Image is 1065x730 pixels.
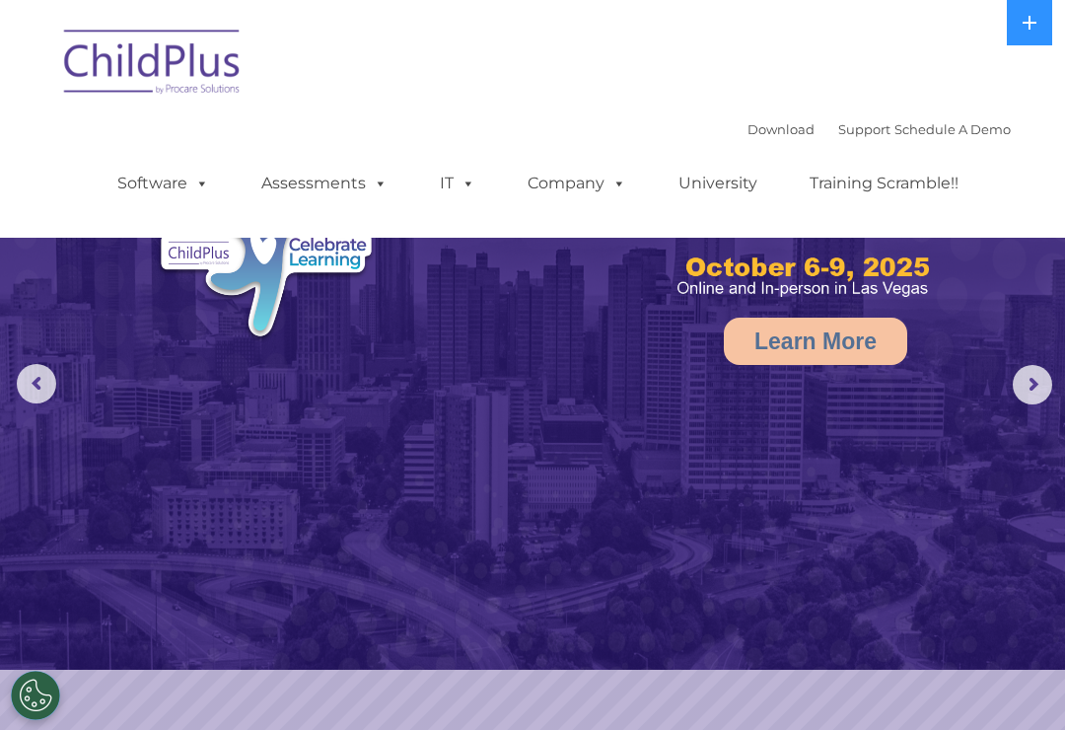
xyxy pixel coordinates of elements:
img: ChildPlus by Procare Solutions [54,16,251,114]
a: IT [420,164,495,203]
font: | [747,121,1011,137]
a: Company [508,164,646,203]
a: Learn More [724,318,907,365]
button: Cookies Settings [11,671,60,720]
a: Schedule A Demo [894,121,1011,137]
a: Support [838,121,890,137]
a: Training Scramble!! [790,164,978,203]
a: Assessments [242,164,407,203]
a: University [659,164,777,203]
a: Download [747,121,815,137]
a: Software [98,164,229,203]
